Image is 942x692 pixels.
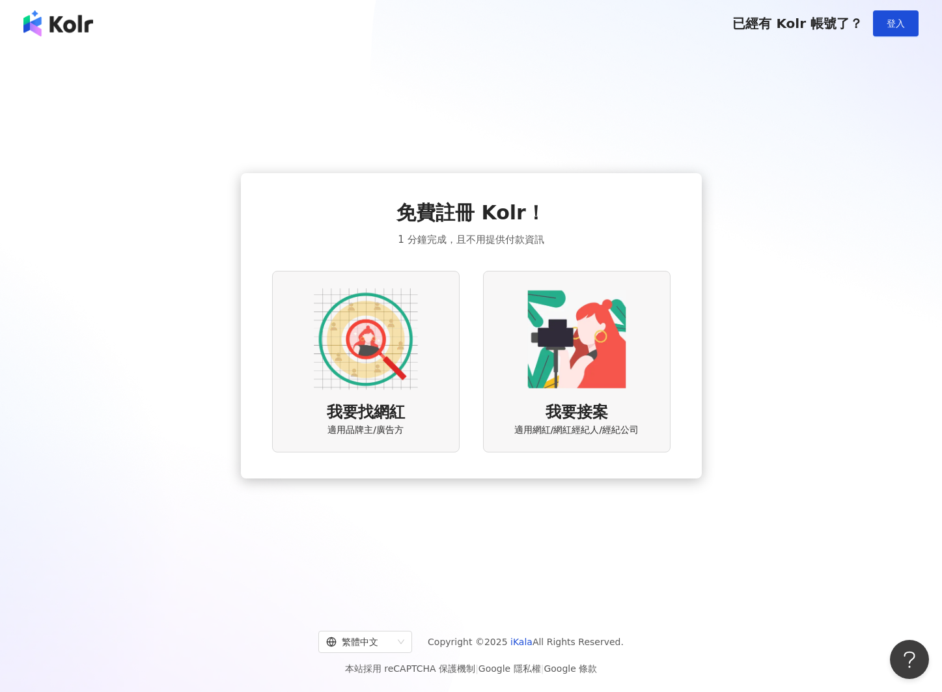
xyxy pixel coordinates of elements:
a: Google 條款 [544,663,597,674]
span: | [475,663,478,674]
div: 繁體中文 [326,631,393,652]
a: Google 隱私權 [478,663,541,674]
span: 本站採用 reCAPTCHA 保護機制 [345,661,597,676]
iframe: Help Scout Beacon - Open [890,640,929,679]
span: 適用品牌主/廣告方 [327,424,404,437]
img: KOL identity option [525,287,629,391]
span: 1 分鐘完成，且不用提供付款資訊 [398,232,544,247]
span: 登入 [887,18,905,29]
img: logo [23,10,93,36]
span: 我要找網紅 [327,402,405,424]
img: AD identity option [314,287,418,391]
span: 已經有 Kolr 帳號了？ [732,16,863,31]
span: 適用網紅/網紅經紀人/經紀公司 [514,424,639,437]
button: 登入 [873,10,919,36]
span: 我要接案 [546,402,608,424]
a: iKala [510,637,533,647]
span: | [541,663,544,674]
span: Copyright © 2025 All Rights Reserved. [428,634,624,650]
span: 免費註冊 Kolr！ [396,199,546,227]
